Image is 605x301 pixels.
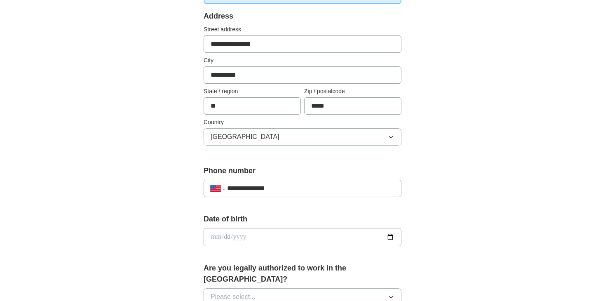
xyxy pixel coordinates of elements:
button: [GEOGRAPHIC_DATA] [204,128,401,146]
label: Street address [204,25,401,34]
label: Phone number [204,165,401,176]
label: Date of birth [204,214,401,225]
div: Address [204,11,401,22]
label: City [204,56,401,65]
span: [GEOGRAPHIC_DATA] [211,132,279,142]
label: Country [204,118,401,127]
label: Zip / postalcode [304,87,401,96]
label: State / region [204,87,301,96]
label: Are you legally authorized to work in the [GEOGRAPHIC_DATA]? [204,263,401,285]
